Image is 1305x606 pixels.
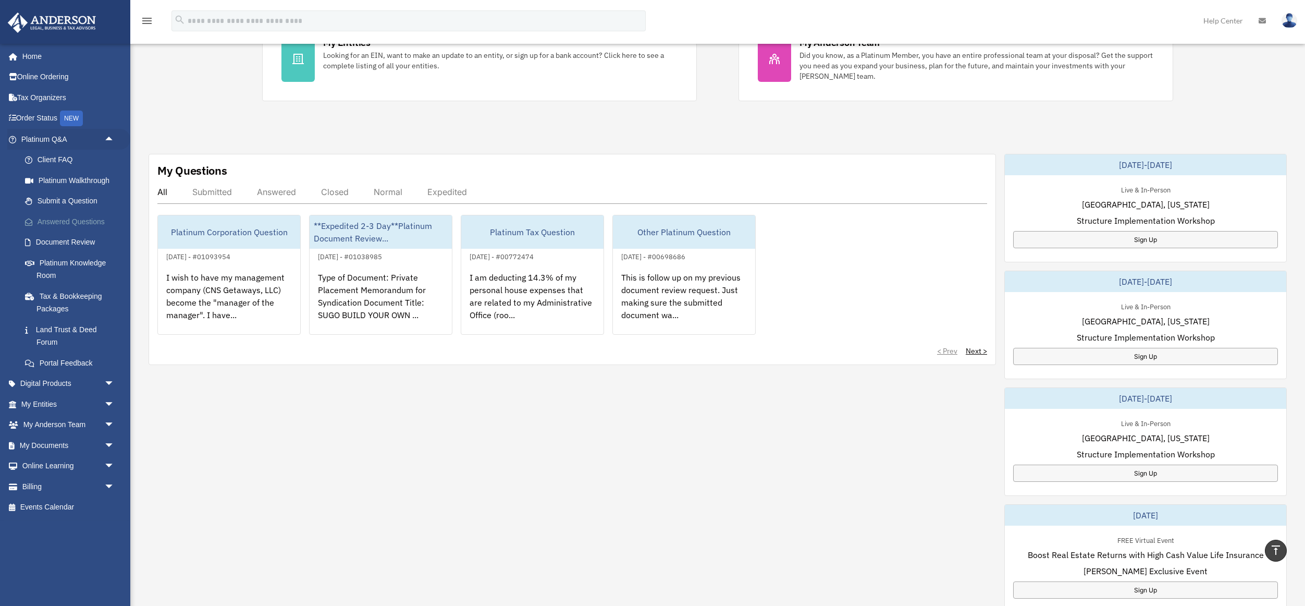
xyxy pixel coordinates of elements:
[7,129,130,150] a: Platinum Q&Aarrow_drop_up
[1077,448,1215,460] span: Structure Implementation Workshop
[7,87,130,108] a: Tax Organizers
[1013,348,1278,365] a: Sign Up
[104,394,125,415] span: arrow_drop_down
[1077,214,1215,227] span: Structure Implementation Workshop
[15,191,130,212] a: Submit a Question
[158,215,300,249] div: Platinum Corporation Question
[1270,544,1282,556] i: vertical_align_top
[1082,198,1210,211] span: [GEOGRAPHIC_DATA], [US_STATE]
[141,15,153,27] i: menu
[158,263,300,344] div: I wish to have my management company (CNS Getaways, LLC) become the "manager of the manager". I h...
[262,17,697,101] a: My Entities Looking for an EIN, want to make an update to an entity, or sign up for a bank accoun...
[1113,300,1179,311] div: Live & In-Person
[613,250,694,261] div: [DATE] - #00698686
[309,215,452,335] a: **Expedited 2-3 Day**Platinum Document Review...[DATE] - #01038985Type of Document: Private Place...
[1013,465,1278,482] a: Sign Up
[192,187,232,197] div: Submitted
[1005,505,1286,526] div: [DATE]
[104,373,125,395] span: arrow_drop_down
[374,187,402,197] div: Normal
[321,187,349,197] div: Closed
[461,215,604,249] div: Platinum Tax Question
[15,150,130,171] a: Client FAQ
[738,17,1173,101] a: My Anderson Team Did you know, as a Platinum Member, you have an entire professional team at your...
[1084,565,1208,577] span: [PERSON_NAME] Exclusive Event
[15,319,130,353] a: Land Trust & Deed Forum
[60,111,83,126] div: NEW
[1013,231,1278,248] a: Sign Up
[1077,331,1215,344] span: Structure Implementation Workshop
[323,50,678,71] div: Looking for an EIN, want to make an update to an entity, or sign up for a bank account? Click her...
[966,346,987,356] a: Next >
[613,215,755,249] div: Other Platinum Question
[157,163,227,178] div: My Questions
[7,46,125,67] a: Home
[174,14,186,26] i: search
[15,353,130,373] a: Portal Feedback
[612,215,756,335] a: Other Platinum Question[DATE] - #00698686This is follow up on my previous document review request...
[461,250,542,261] div: [DATE] - #00772474
[1028,549,1264,561] span: Boost Real Estate Returns with High Cash Value Life Insurance
[461,263,604,344] div: I am deducting 14.3% of my personal house expenses that are related to my Administrative Office (...
[1013,581,1278,599] a: Sign Up
[1113,417,1179,428] div: Live & In-Person
[310,250,390,261] div: [DATE] - #01038985
[15,252,130,286] a: Platinum Knowledge Room
[5,13,99,33] img: Anderson Advisors Platinum Portal
[7,373,130,394] a: Digital Productsarrow_drop_down
[15,170,130,191] a: Platinum Walkthrough
[1082,432,1210,444] span: [GEOGRAPHIC_DATA], [US_STATE]
[799,50,1154,81] div: Did you know, as a Platinum Member, you have an entire professional team at your disposal? Get th...
[7,476,130,497] a: Billingarrow_drop_down
[7,435,130,456] a: My Documentsarrow_drop_down
[157,187,167,197] div: All
[1005,154,1286,175] div: [DATE]-[DATE]
[104,415,125,436] span: arrow_drop_down
[1005,388,1286,409] div: [DATE]-[DATE]
[613,263,755,344] div: This is follow up on my previous document review request. Just making sure the submitted document...
[257,187,296,197] div: Answered
[1113,184,1179,195] div: Live & In-Person
[461,215,604,335] a: Platinum Tax Question[DATE] - #00772474I am deducting 14.3% of my personal house expenses that ar...
[310,215,452,249] div: **Expedited 2-3 Day**Platinum Document Review...
[7,497,130,518] a: Events Calendar
[157,215,301,335] a: Platinum Corporation Question[DATE] - #01093954I wish to have my management company (CNS Getaways...
[158,250,239,261] div: [DATE] - #01093954
[104,476,125,498] span: arrow_drop_down
[7,415,130,435] a: My Anderson Teamarrow_drop_down
[7,108,130,129] a: Order StatusNEW
[104,129,125,150] span: arrow_drop_up
[1005,271,1286,292] div: [DATE]-[DATE]
[15,211,130,232] a: Answered Questions
[310,263,452,344] div: Type of Document: Private Placement Memorandum for Syndication Document Title: SUGO BUILD YOUR OW...
[141,18,153,27] a: menu
[15,286,130,319] a: Tax & Bookkeeping Packages
[1265,540,1287,562] a: vertical_align_top
[1282,13,1297,28] img: User Pic
[7,394,130,415] a: My Entitiesarrow_drop_down
[1109,534,1183,545] div: FREE Virtual Event
[1082,315,1210,328] span: [GEOGRAPHIC_DATA], [US_STATE]
[7,67,130,88] a: Online Ordering
[104,435,125,456] span: arrow_drop_down
[427,187,467,197] div: Expedited
[15,232,130,253] a: Document Review
[7,456,130,477] a: Online Learningarrow_drop_down
[104,456,125,477] span: arrow_drop_down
